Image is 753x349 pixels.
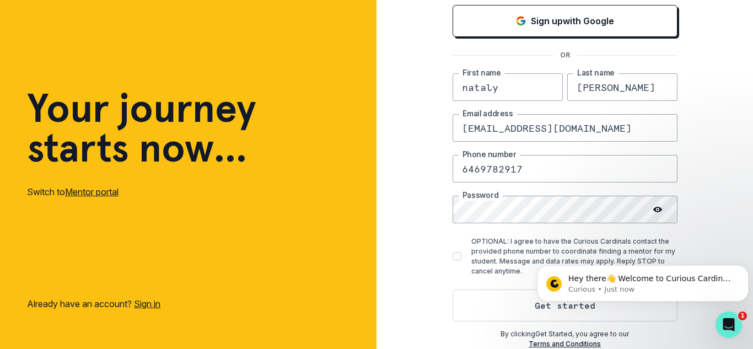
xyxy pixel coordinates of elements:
a: Sign in [134,298,160,309]
span: Switch to [27,186,65,197]
span: 1 [738,312,747,320]
a: Mentor portal [65,186,119,197]
a: Terms and Conditions [529,340,601,348]
button: Sign in with Google (GSuite) [453,5,677,37]
button: Get started [453,289,677,321]
iframe: Intercom notifications message [533,242,753,319]
p: By clicking Get Started , you agree to our [453,329,677,339]
span: Hey there👋 Welcome to Curious Cardinals 🙌 Take a look around! If you have any questions or are ex... [36,32,201,85]
iframe: Intercom live chat [716,312,742,338]
p: Sign up with Google [531,14,614,28]
p: OR [553,50,577,60]
p: OPTIONAL: I agree to have the Curious Cardinals contact the provided phone number to coordinate f... [471,237,677,276]
p: Message from Curious, sent Just now [36,42,202,52]
h1: Your journey starts now... [27,88,256,168]
p: Already have an account? [27,297,160,310]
